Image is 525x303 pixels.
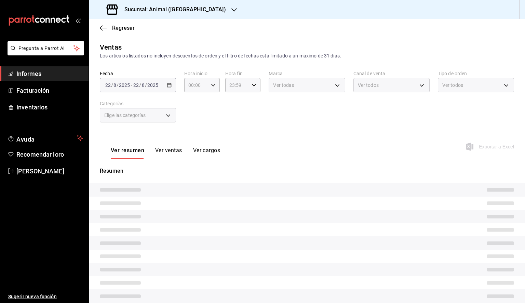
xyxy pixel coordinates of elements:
font: Pregunta a Parrot AI [18,45,65,51]
input: -- [105,82,111,88]
span: / [111,82,113,88]
label: Hora inicio [184,71,220,76]
label: Categorías [100,101,176,106]
div: navigation tabs [111,147,220,159]
font: Recomendar loro [16,151,64,158]
span: Ver todos [442,82,463,89]
div: Los artículos listados no incluyen descuentos de orden y el filtro de fechas está limitado a un m... [100,52,514,60]
label: Canal de venta [353,71,430,76]
input: -- [142,82,145,88]
label: Hora fin [225,71,261,76]
button: Pregunta a Parrot AI [8,41,84,55]
span: Elige las categorías [104,112,146,119]
label: Fecha [100,71,176,76]
span: Regresar [112,25,135,31]
font: Ayuda [16,136,35,143]
input: -- [113,82,117,88]
span: Ver todos [358,82,379,89]
button: Ver cargos [193,147,220,159]
font: [PERSON_NAME] [16,168,64,175]
div: Ventas [100,42,122,52]
input: ---- [147,82,159,88]
span: - [131,82,132,88]
label: Marca [269,71,345,76]
button: Ver resumen [111,147,144,159]
input: -- [133,82,139,88]
p: Resumen [100,167,514,175]
button: Ver ventas [155,147,182,159]
button: Regresar [100,25,135,31]
a: Pregunta a Parrot AI [5,50,84,57]
font: Facturación [16,87,49,94]
input: ---- [119,82,130,88]
span: Ver todas [273,82,294,89]
button: abrir_cajón_menú [75,18,81,23]
span: / [139,82,141,88]
h3: Sucursal: Animal ([GEOGRAPHIC_DATA]) [119,5,226,14]
span: / [145,82,147,88]
font: Informes [16,70,41,77]
span: / [117,82,119,88]
font: Inventarios [16,104,48,111]
label: Tipo de orden [438,71,514,76]
font: Sugerir nueva función [8,294,57,299]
